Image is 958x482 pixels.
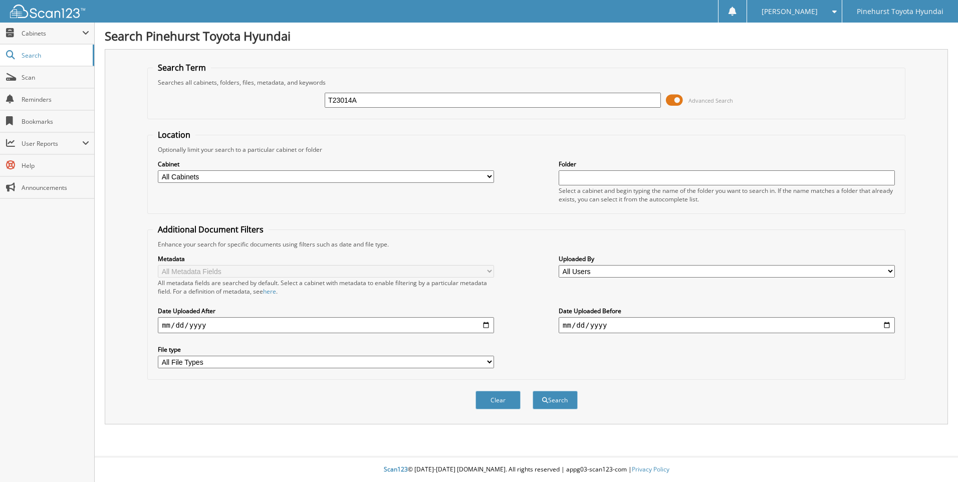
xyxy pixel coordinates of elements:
[22,161,89,170] span: Help
[559,186,895,203] div: Select a cabinet and begin typing the name of the folder you want to search in. If the name match...
[95,457,958,482] div: © [DATE]-[DATE] [DOMAIN_NAME]. All rights reserved | appg03-scan123-com |
[22,117,89,126] span: Bookmarks
[22,95,89,104] span: Reminders
[559,255,895,263] label: Uploaded By
[559,317,895,333] input: end
[158,279,494,296] div: All metadata fields are searched by default. Select a cabinet with metadata to enable filtering b...
[384,465,408,473] span: Scan123
[559,307,895,315] label: Date Uploaded Before
[158,317,494,333] input: start
[158,160,494,168] label: Cabinet
[153,62,211,73] legend: Search Term
[153,145,900,154] div: Optionally limit your search to a particular cabinet or folder
[22,51,88,60] span: Search
[559,160,895,168] label: Folder
[908,434,958,482] iframe: Chat Widget
[688,97,733,104] span: Advanced Search
[857,9,943,15] span: Pinehurst Toyota Hyundai
[762,9,818,15] span: [PERSON_NAME]
[153,78,900,87] div: Searches all cabinets, folders, files, metadata, and keywords
[475,391,521,409] button: Clear
[158,345,494,354] label: File type
[22,139,82,148] span: User Reports
[153,129,195,140] legend: Location
[22,29,82,38] span: Cabinets
[22,183,89,192] span: Announcements
[105,28,948,44] h1: Search Pinehurst Toyota Hyundai
[10,5,85,18] img: scan123-logo-white.svg
[22,73,89,82] span: Scan
[632,465,669,473] a: Privacy Policy
[153,240,900,249] div: Enhance your search for specific documents using filters such as date and file type.
[158,307,494,315] label: Date Uploaded After
[263,287,276,296] a: here
[533,391,578,409] button: Search
[158,255,494,263] label: Metadata
[153,224,269,235] legend: Additional Document Filters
